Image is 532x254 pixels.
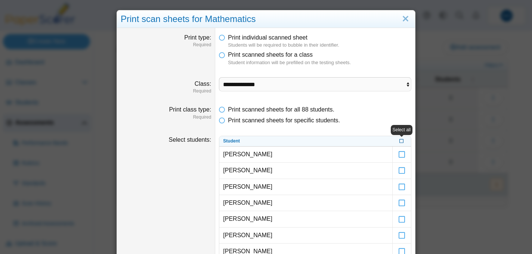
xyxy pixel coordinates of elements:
td: [PERSON_NAME] [219,163,392,179]
span: Print scanned sheets for all 88 students. [228,106,334,113]
td: [PERSON_NAME] [219,228,392,244]
th: Student [219,136,392,147]
td: [PERSON_NAME] [219,195,392,211]
dfn: Required [121,42,211,48]
dfn: Required [121,114,211,120]
div: Print scan sheets for Mathematics [117,10,415,28]
span: Print individual scanned sheet [228,34,307,41]
span: Print scanned sheets for specific students. [228,117,340,123]
td: [PERSON_NAME] [219,211,392,227]
label: Print class type [169,106,211,113]
td: [PERSON_NAME] [219,147,392,163]
td: [PERSON_NAME] [219,179,392,195]
dfn: Required [121,88,211,94]
label: Print type [184,34,211,41]
a: Close [400,13,411,25]
label: Class [195,81,211,87]
label: Select students [168,137,211,143]
dfn: Student information will be prefilled on the testing sheets. [228,59,411,66]
span: Print scanned sheets for a class [228,51,313,58]
dfn: Students will be required to bubble in their identifier. [228,42,411,48]
div: Select all [391,125,413,135]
